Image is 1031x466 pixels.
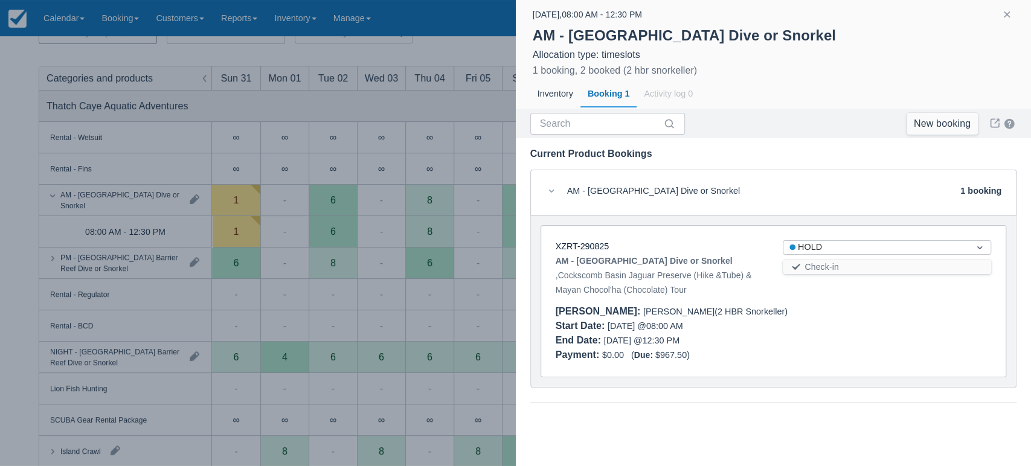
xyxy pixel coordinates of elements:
[556,349,602,360] div: Payment :
[556,319,764,333] div: [DATE] @ 08:00 AM
[556,306,643,316] div: [PERSON_NAME] :
[556,241,609,251] a: XZRT-290825
[634,350,655,360] div: Due:
[556,254,764,297] div: , Cockscomb Basin Jaguar Preserve (Hike &Tube) & Mayan Chocol'ha (Chocolate) Tour
[783,260,991,274] button: Check-in
[540,113,661,135] input: Search
[530,148,1017,160] div: Current Product Bookings
[789,241,963,254] div: HOLD
[556,333,764,348] div: [DATE] @ 12:30 PM
[974,241,986,254] span: Dropdown icon
[533,49,1015,61] div: Allocation type: timeslots
[533,63,698,78] div: 1 booking, 2 booked (2 hbr snorkeller)
[907,113,978,135] a: New booking
[556,348,992,362] div: $0.00
[567,185,740,201] div: AM - [GEOGRAPHIC_DATA] Dive or Snorkel
[556,254,733,268] strong: AM - [GEOGRAPHIC_DATA] Dive or Snorkel
[533,7,642,22] div: [DATE] , 08:00 AM - 12:30 PM
[556,335,604,345] div: End Date :
[631,350,690,360] span: ( $967.50 )
[533,27,836,43] strong: AM - [GEOGRAPHIC_DATA] Dive or Snorkel
[580,80,637,108] div: Booking 1
[556,321,608,331] div: Start Date :
[960,185,1001,201] div: 1 booking
[530,80,580,108] div: Inventory
[556,304,992,319] div: [PERSON_NAME] (2 HBR Snorkeller)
